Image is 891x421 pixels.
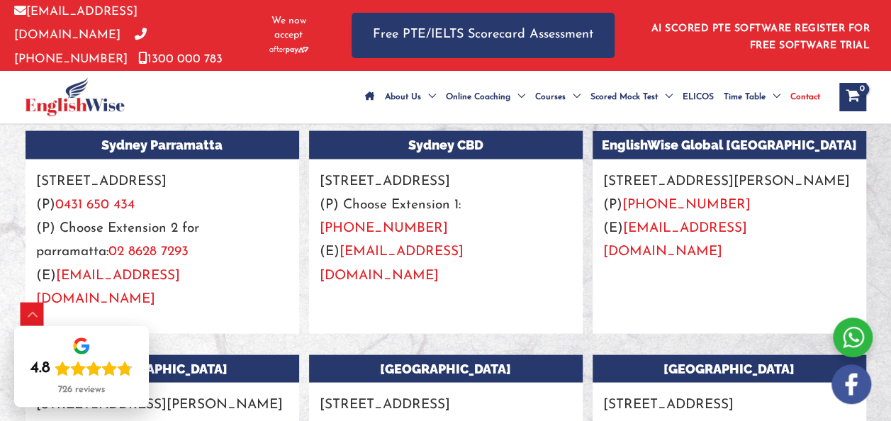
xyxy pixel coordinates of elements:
[678,72,719,122] a: ELICOS
[839,83,866,111] a: View Shopping Cart, empty
[446,72,510,122] span: Online Coaching
[309,159,583,287] p: [STREET_ADDRESS] (P) Choose Extension 1: (E)
[510,72,525,122] span: Menu Toggle
[360,72,825,122] nav: Site Navigation: Main Menu
[25,77,125,116] img: cropped-ew-logo
[831,364,871,404] img: white-facebook.png
[622,198,751,211] a: [PHONE_NUMBER]
[320,245,464,281] a: [EMAIL_ADDRESS][DOMAIN_NAME]
[651,23,870,51] a: AI SCORED PTE SOFTWARE REGISTER FOR FREE SOFTWARE TRIAL
[14,6,138,41] a: [EMAIL_ADDRESS][DOMAIN_NAME]
[309,354,583,382] h3: [GEOGRAPHIC_DATA]
[421,72,436,122] span: Menu Toggle
[320,221,448,235] a: [PHONE_NUMBER]
[593,130,866,158] h3: EnglishWise Global [GEOGRAPHIC_DATA]
[441,72,530,122] a: Online CoachingMenu Toggle
[262,14,316,43] span: We now accept
[643,12,877,58] aside: Header Widget 1
[658,72,673,122] span: Menu Toggle
[30,359,50,378] div: 4.8
[766,72,780,122] span: Menu Toggle
[26,130,299,158] h3: Sydney Parramatta
[58,384,105,395] div: 726 reviews
[269,46,308,54] img: Afterpay-Logo
[566,72,581,122] span: Menu Toggle
[683,72,714,122] span: ELICOS
[590,72,658,122] span: Scored Mock Test
[535,72,566,122] span: Courses
[352,13,615,57] a: Free PTE/IELTS Scorecard Assessment
[530,72,585,122] a: CoursesMenu Toggle
[593,354,866,382] h3: [GEOGRAPHIC_DATA]
[26,354,299,382] h3: [GEOGRAPHIC_DATA]
[385,72,421,122] span: About Us
[593,159,866,264] p: [STREET_ADDRESS][PERSON_NAME] (P) (E)
[14,29,147,64] a: [PHONE_NUMBER]
[603,221,747,258] a: [EMAIL_ADDRESS][DOMAIN_NAME]
[36,269,180,305] a: [EMAIL_ADDRESS][DOMAIN_NAME]
[138,53,223,65] a: 1300 000 783
[790,72,820,122] span: Contact
[724,72,766,122] span: Time Table
[380,72,441,122] a: About UsMenu Toggle
[309,130,583,158] h3: Sydney CBD
[585,72,678,122] a: Scored Mock TestMenu Toggle
[108,245,189,258] a: 02 8628 7293
[785,72,825,122] a: Contact
[30,359,133,378] div: Rating: 4.8 out of 5
[719,72,785,122] a: Time TableMenu Toggle
[26,159,299,311] p: [STREET_ADDRESS] (P) (P) Choose Extension 2 for parramatta: (E)
[55,198,135,211] a: 0431 650 434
